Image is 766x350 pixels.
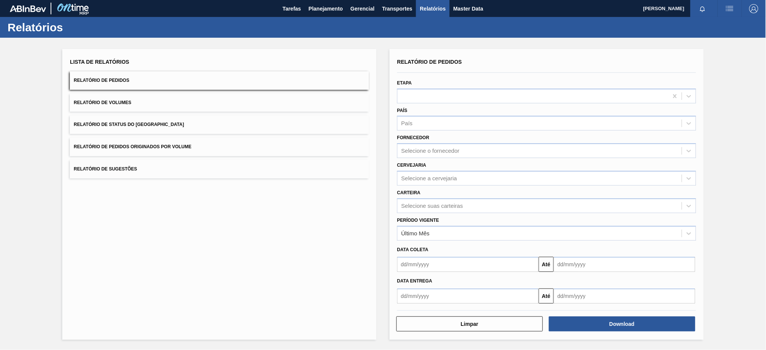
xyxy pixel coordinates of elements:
[725,4,734,13] img: userActions
[308,4,343,13] span: Planejamento
[70,94,369,112] button: Relatório de Volumes
[401,120,413,127] div: País
[70,71,369,90] button: Relatório de Pedidos
[70,160,369,178] button: Relatório de Sugestões
[397,80,412,86] label: Etapa
[397,289,539,304] input: dd/mm/yyyy
[8,23,142,32] h1: Relatórios
[74,100,131,105] span: Relatório de Volumes
[397,135,429,140] label: Fornecedor
[539,289,554,304] button: Até
[382,4,412,13] span: Transportes
[549,316,695,332] button: Download
[397,190,421,195] label: Carteira
[397,163,426,168] label: Cervejaria
[74,78,129,83] span: Relatório de Pedidos
[70,138,369,156] button: Relatório de Pedidos Originados por Volume
[74,166,137,172] span: Relatório de Sugestões
[397,257,539,272] input: dd/mm/yyyy
[351,4,375,13] span: Gerencial
[401,148,459,154] div: Selecione o fornecedor
[397,247,428,252] span: Data coleta
[554,257,695,272] input: dd/mm/yyyy
[397,108,407,113] label: País
[554,289,695,304] input: dd/mm/yyyy
[690,3,715,14] button: Notificações
[401,230,430,236] div: Último Mês
[396,316,543,332] button: Limpar
[397,278,432,284] span: Data entrega
[74,122,184,127] span: Relatório de Status do [GEOGRAPHIC_DATA]
[749,4,758,13] img: Logout
[539,257,554,272] button: Até
[420,4,445,13] span: Relatórios
[397,59,462,65] span: Relatório de Pedidos
[397,218,439,223] label: Período Vigente
[74,144,191,149] span: Relatório de Pedidos Originados por Volume
[453,4,483,13] span: Master Data
[70,115,369,134] button: Relatório de Status do [GEOGRAPHIC_DATA]
[401,175,457,181] div: Selecione a cervejaria
[10,5,46,12] img: TNhmsLtSVTkK8tSr43FrP2fwEKptu5GPRR3wAAAABJRU5ErkJggg==
[283,4,301,13] span: Tarefas
[401,203,463,209] div: Selecione suas carteiras
[70,59,129,65] span: Lista de Relatórios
